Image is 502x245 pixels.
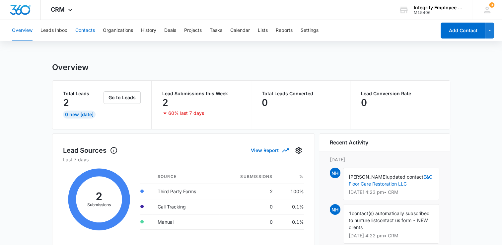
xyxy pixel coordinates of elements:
[349,217,428,230] span: contact us form - NEW clients
[276,20,293,41] button: Reports
[219,170,278,184] th: Submissions
[210,20,222,41] button: Tasks
[164,20,176,41] button: Deals
[489,2,494,8] span: 9
[349,174,387,180] span: [PERSON_NAME]
[278,214,304,229] td: 0.1%
[349,210,352,216] span: 1
[168,111,204,116] p: 60% last 7 days
[330,156,439,163] p: [DATE]
[152,199,219,214] td: Call Tracking
[63,97,69,108] p: 2
[349,233,434,238] p: [DATE] 4:22 pm • CRM
[262,91,340,96] p: Total Leads Converted
[75,20,95,41] button: Contacts
[258,20,268,41] button: Lists
[63,156,304,163] p: Last 7 days
[219,214,278,229] td: 0
[12,20,33,41] button: Overview
[330,168,340,178] span: NH
[184,20,202,41] button: Projects
[301,20,319,41] button: Settings
[63,145,118,155] h1: Lead Sources
[262,97,268,108] p: 0
[489,2,494,8] div: notifications count
[251,144,288,156] button: View Report
[152,184,219,199] td: Third Party Forms
[40,20,67,41] button: Leads Inbox
[52,62,89,72] h1: Overview
[141,20,156,41] button: History
[63,111,96,119] div: 0 New [DATE]
[278,199,304,214] td: 0.1%
[361,97,367,108] p: 0
[104,91,141,104] button: Go to Leads
[219,199,278,214] td: 0
[361,91,439,96] p: Lead Conversion Rate
[414,5,462,10] div: account name
[219,184,278,199] td: 2
[51,6,65,13] span: CRM
[278,184,304,199] td: 100%
[162,97,168,108] p: 2
[278,170,304,184] th: %
[414,10,462,15] div: account id
[152,214,219,229] td: Manual
[349,190,434,195] p: [DATE] 4:23 pm • CRM
[293,145,304,156] button: Settings
[162,91,240,96] p: Lead Submissions this Week
[104,95,141,100] a: Go to Leads
[152,170,219,184] th: Source
[349,210,430,223] span: contact(s) automatically subscribed to nurture list
[230,20,250,41] button: Calendar
[330,204,340,215] span: NH
[387,174,423,180] span: updated contact
[63,91,103,96] p: Total Leads
[103,20,133,41] button: Organizations
[330,138,368,146] h6: Recent Activity
[441,23,485,39] button: Add Contact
